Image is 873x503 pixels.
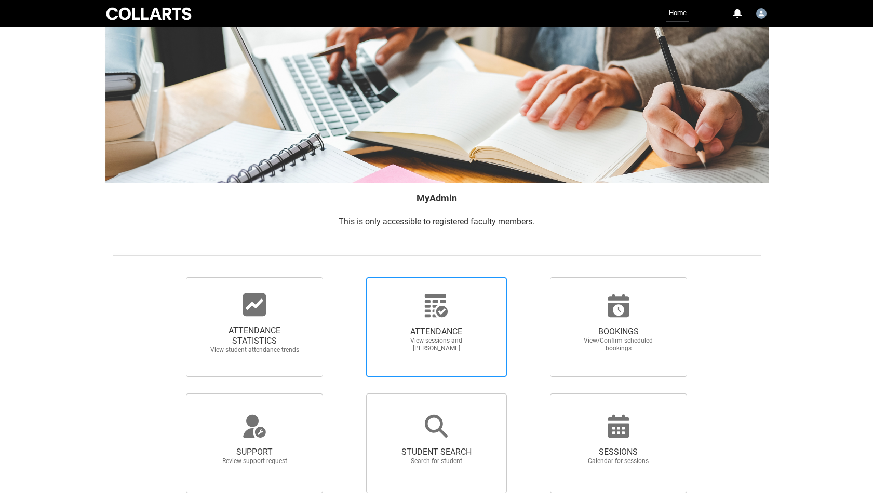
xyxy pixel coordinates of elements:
span: ATTENDANCE STATISTICS [209,325,300,346]
span: Review support request [209,457,300,465]
span: View student attendance trends [209,346,300,354]
span: BOOKINGS [573,327,664,337]
span: SUPPORT [209,447,300,457]
img: Faculty.sfreeman [756,8,767,19]
span: STUDENT SEARCH [391,447,482,457]
img: REDU_GREY_LINE [113,250,761,261]
button: User Profile Faculty.sfreeman [754,4,769,21]
span: Search for student [391,457,482,465]
span: SESSIONS [573,447,664,457]
a: Home [666,5,689,22]
span: Calendar for sessions [573,457,664,465]
span: View sessions and [PERSON_NAME] [391,337,482,352]
h2: MyAdmin [113,191,761,205]
span: View/Confirm scheduled bookings [573,337,664,352]
span: This is only accessible to registered faculty members. [339,216,534,226]
span: ATTENDANCE [391,327,482,337]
